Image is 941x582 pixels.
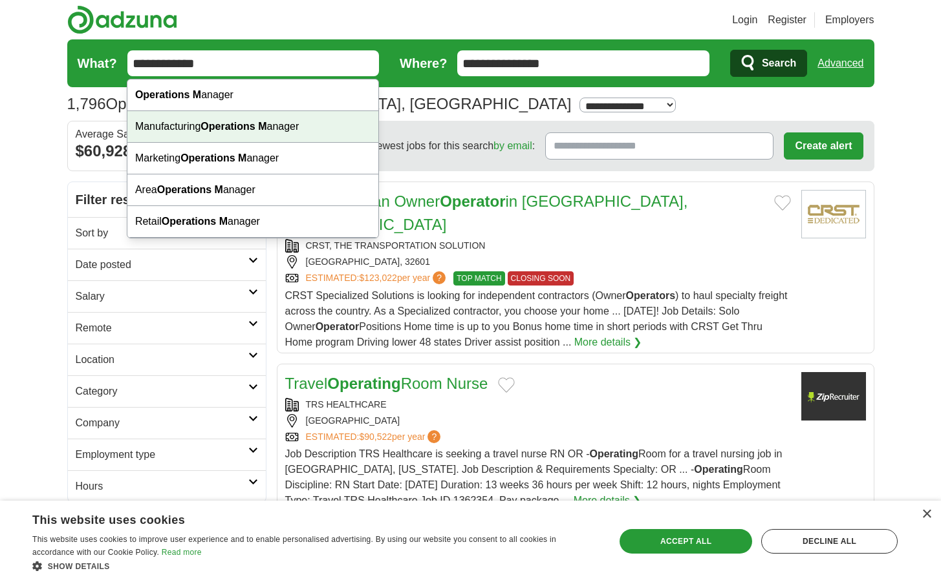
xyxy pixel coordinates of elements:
[68,217,266,249] a: Sort by
[801,372,866,421] img: Company logo
[316,321,360,332] strong: Operator
[761,529,898,554] div: Decline all
[68,439,266,470] a: Employment type
[127,111,378,143] div: Manufacturing anager
[285,290,788,348] span: CRST Specialized Solutions is looking for independent contractors (Owner ) to haul specialty frei...
[127,206,378,238] div: Retail anager
[922,510,931,519] div: Close
[590,448,639,459] strong: Operating
[620,529,752,554] div: Accept all
[67,92,106,116] span: 1,796
[306,240,486,251] a: CRST, THE TRANSPORTATION SOLUTION
[68,407,266,439] a: Company
[76,225,248,241] h2: Sort by
[493,140,532,151] a: by email
[327,375,400,392] strong: Operating
[76,129,258,140] div: Average Salary
[127,174,378,206] div: Area anager
[732,12,757,28] a: Login
[285,398,791,411] div: TRS HEALTHCARE
[68,182,266,217] h2: Filter results
[306,430,444,444] a: ESTIMATED:$90,522per year?
[127,79,378,111] div: anager
[730,50,807,77] button: Search
[32,535,556,557] span: This website uses cookies to improve user experience and to enable personalised advertising. By u...
[774,195,791,211] button: Add to favorite jobs
[574,493,642,508] a: More details ❯
[32,559,598,572] div: Show details
[200,121,266,132] strong: Operations M
[48,562,110,571] span: Show details
[67,5,177,34] img: Adzuna logo
[135,89,201,100] strong: Operations M
[67,95,572,112] h1: Operations Jobs in [GEOGRAPHIC_DATA], [GEOGRAPHIC_DATA]
[76,447,248,462] h2: Employment type
[68,344,266,375] a: Location
[817,50,863,76] a: Advanced
[825,12,874,28] a: Employers
[498,377,515,393] button: Add to favorite jobs
[68,280,266,312] a: Salary
[762,50,796,76] span: Search
[626,290,675,301] strong: Operators
[68,375,266,407] a: Category
[768,12,806,28] a: Register
[68,249,266,280] a: Date posted
[285,414,791,428] div: [GEOGRAPHIC_DATA]
[801,190,866,238] img: CRST Dedicated East logo
[453,271,504,286] span: TOP MATCH
[285,448,783,506] span: Job Description TRS Healthcare is seeking a travel nurse RN OR - Room for a travel nursing job in...
[76,352,248,368] h2: Location
[427,430,440,443] span: ?
[784,132,863,160] button: Create alert
[76,415,248,431] h2: Company
[285,375,488,392] a: TravelOperatingRoom Nurse
[314,138,535,154] span: Receive the newest jobs for this search :
[433,271,446,284] span: ?
[76,289,248,304] h2: Salary
[180,152,246,163] strong: Operations M
[400,54,447,73] label: Where?
[694,464,743,475] strong: Operating
[68,470,266,502] a: Hours
[157,184,223,195] strong: Operations M
[78,54,117,73] label: What?
[306,271,449,286] a: ESTIMATED:$123,022per year?
[76,257,248,273] h2: Date posted
[285,255,791,269] div: [GEOGRAPHIC_DATA], 32601
[76,384,248,399] h2: Category
[76,479,248,494] h2: Hours
[76,140,258,163] div: $60,928
[162,216,228,227] strong: Operations M
[127,143,378,174] div: Marketing anager
[574,335,642,350] a: More details ❯
[76,320,248,336] h2: Remote
[359,273,396,283] span: $123,022
[285,192,688,233] a: CDL-A Dry Van OwnerOperatorin [GEOGRAPHIC_DATA], [GEOGRAPHIC_DATA]
[68,312,266,344] a: Remote
[162,548,202,557] a: Read more, opens a new window
[508,271,574,286] span: CLOSING SOON
[440,192,505,210] strong: Operator
[359,431,392,442] span: $90,522
[32,508,565,528] div: This website uses cookies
